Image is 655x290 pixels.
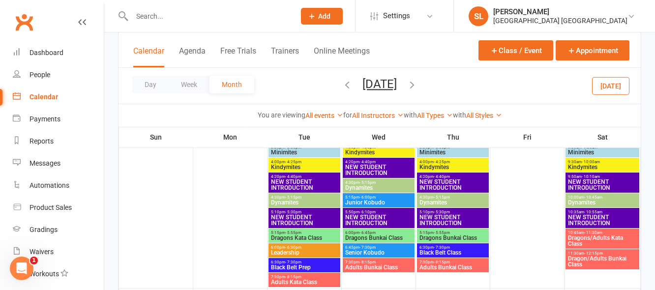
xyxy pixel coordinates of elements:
[359,160,376,164] span: - 4:40pm
[270,275,338,279] span: 7:30pm
[345,185,413,191] span: Dynamites
[567,200,637,205] span: Dynamites
[567,231,637,235] span: 10:45am
[584,231,602,235] span: - 11:30am
[270,214,338,226] span: NEW STUDENT INTRODUCTION
[119,127,193,147] th: Sun
[285,260,301,264] span: - 7:30pm
[416,127,490,147] th: Thu
[285,231,301,235] span: - 5:55pm
[478,40,553,60] button: Class / Event
[13,174,104,197] a: Automations
[419,264,487,270] span: Adults Bunkai Class
[13,263,104,285] a: Workouts
[30,71,50,79] div: People
[13,152,104,174] a: Messages
[434,231,450,235] span: - 5:55pm
[270,195,338,200] span: 4:30pm
[419,235,487,241] span: Dragons Bunkai Class
[342,127,416,147] th: Wed
[469,6,488,26] div: SL
[345,160,413,164] span: 4:20pm
[30,181,69,189] div: Automations
[419,245,487,250] span: 6:30pm
[30,203,72,211] div: Product Sales
[567,149,637,155] span: Minimites
[567,195,637,200] span: 10:00am
[419,160,487,164] span: 4:00pm
[12,10,36,34] a: Clubworx
[270,250,338,256] span: Leadership
[345,235,413,241] span: Dragons Bunkai Class
[285,245,301,250] span: - 6:30pm
[270,174,338,179] span: 4:20pm
[419,250,487,256] span: Black Belt Class
[305,112,343,119] a: All events
[345,231,413,235] span: 6:00pm
[419,200,487,205] span: Dynamites
[419,164,487,170] span: Kindymites
[434,245,450,250] span: - 7:30pm
[271,46,299,67] button: Trainers
[193,127,268,147] th: Mon
[345,200,413,205] span: Junior Kobudo
[209,76,254,93] button: Month
[434,160,450,164] span: - 4:25pm
[359,210,376,214] span: - 6:10pm
[352,112,404,119] a: All Instructors
[285,210,301,214] span: - 5:30pm
[30,49,63,57] div: Dashboard
[13,197,104,219] a: Product Sales
[567,214,637,226] span: NEW STUDENT INTRODUCTION
[270,231,338,235] span: 5:15pm
[567,235,637,247] span: Dragons/Adults Kata Class
[359,245,376,250] span: - 7:30pm
[30,137,54,145] div: Reports
[13,241,104,263] a: Waivers
[13,42,104,64] a: Dashboard
[592,77,629,94] button: [DATE]
[10,257,33,280] iframe: Intercom live chat
[285,160,301,164] span: - 4:25pm
[359,180,376,185] span: - 5:15pm
[13,86,104,108] a: Calendar
[567,179,637,191] span: NEW STUDENT INTRODUCTION
[270,179,338,191] span: NEW STUDENT INTRODUCTION
[270,164,338,170] span: Kindymites
[362,77,397,91] button: [DATE]
[359,260,376,264] span: - 8:15pm
[565,127,641,147] th: Sat
[419,260,487,264] span: 7:30pm
[345,250,413,256] span: Senior Kobudo
[584,251,603,256] span: - 12:15pm
[434,174,450,179] span: - 4:40pm
[359,195,376,200] span: - 6:00pm
[345,210,413,214] span: 5:50pm
[417,112,453,119] a: All Types
[493,16,627,25] div: [GEOGRAPHIC_DATA] [GEOGRAPHIC_DATA]
[466,112,502,119] a: All Styles
[169,76,209,93] button: Week
[343,111,352,119] strong: for
[345,260,413,264] span: 7:30pm
[30,159,60,167] div: Messages
[493,7,627,16] div: [PERSON_NAME]
[345,214,413,226] span: NEW STUDENT INTRODUCTION
[345,195,413,200] span: 5:15pm
[285,275,301,279] span: - 8:15pm
[30,248,54,256] div: Waivers
[584,195,602,200] span: - 10:45am
[419,149,487,155] span: Minimites
[220,46,256,67] button: Free Trials
[30,257,38,264] span: 1
[453,111,466,119] strong: with
[270,160,338,164] span: 4:00pm
[419,195,487,200] span: 4:30pm
[567,174,637,179] span: 9:50am
[345,164,413,176] span: NEW STUDENT INTRODUCTION
[285,174,301,179] span: - 4:40pm
[584,210,602,214] span: - 10:55am
[419,210,487,214] span: 5:10pm
[567,160,637,164] span: 9:30am
[30,226,58,233] div: Gradings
